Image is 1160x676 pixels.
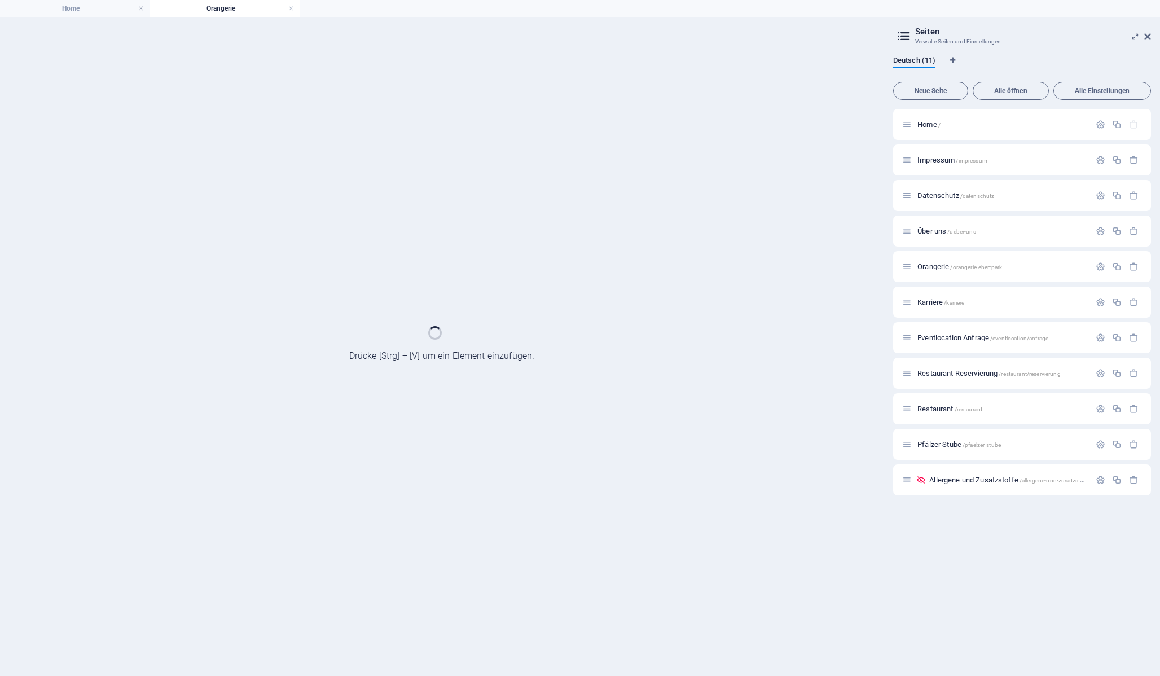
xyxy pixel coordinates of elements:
div: Einstellungen [1096,191,1105,200]
span: Klick, um Seite zu öffnen [917,405,982,413]
div: Allergene und Zusatzstoffe/allergene-und-zusatzstoffe [926,476,1090,484]
span: Deutsch (11) [893,54,935,69]
div: Einstellungen [1096,368,1105,378]
div: Duplizieren [1112,333,1122,343]
div: Impressum/impressum [914,156,1090,164]
div: Entfernen [1129,262,1139,271]
span: Klick, um Seite zu öffnen [917,191,994,200]
span: /karriere [944,300,964,306]
h4: Orangerie [150,2,300,15]
div: Orangerie/orangerie-ebertpark [914,263,1090,270]
button: Alle Einstellungen [1053,82,1151,100]
div: Restaurant/restaurant [914,405,1090,412]
div: Entfernen [1129,191,1139,200]
span: Klick, um Seite zu öffnen [917,298,964,306]
span: /impressum [956,157,987,164]
span: Klick, um Seite zu öffnen [917,262,1002,271]
span: Alle Einstellungen [1058,87,1146,94]
div: Duplizieren [1112,368,1122,378]
div: Duplizieren [1112,191,1122,200]
span: /restaurant [955,406,983,412]
span: /pfaelzer-stube [963,442,1001,448]
div: Einstellungen [1096,333,1105,343]
div: Entfernen [1129,404,1139,414]
div: Einstellungen [1096,475,1105,485]
span: Klick, um Seite zu öffnen [917,369,1061,377]
span: Klick, um Seite zu öffnen [917,156,987,164]
div: Karriere/karriere [914,299,1090,306]
span: Klick, um Seite zu öffnen [917,440,1001,449]
div: Entfernen [1129,226,1139,236]
div: Über uns/ueber-uns [914,227,1090,235]
span: /allergene-und-zusatzstoffe [1020,477,1090,484]
div: Die Startseite kann nicht gelöscht werden [1129,120,1139,129]
h3: Verwalte Seiten und Einstellungen [915,37,1128,47]
div: Duplizieren [1112,226,1122,236]
span: /eventlocation/anfrage [990,335,1048,341]
div: Sprachen-Tabs [893,56,1151,77]
div: Einstellungen [1096,226,1105,236]
div: Duplizieren [1112,297,1122,307]
span: /datenschutz [960,193,995,199]
span: Klick, um Seite zu öffnen [917,227,976,235]
div: Einstellungen [1096,440,1105,449]
div: Duplizieren [1112,440,1122,449]
div: Entfernen [1129,440,1139,449]
div: Duplizieren [1112,262,1122,271]
div: Einstellungen [1096,120,1105,129]
div: Duplizieren [1112,475,1122,485]
div: Entfernen [1129,155,1139,165]
span: / [938,122,941,128]
span: /ueber-uns [947,229,976,235]
span: Klick, um Seite zu öffnen [929,476,1089,484]
div: Einstellungen [1096,155,1105,165]
div: Entfernen [1129,297,1139,307]
div: Duplizieren [1112,404,1122,414]
div: Einstellungen [1096,262,1105,271]
div: Entfernen [1129,475,1139,485]
div: Duplizieren [1112,155,1122,165]
span: /restaurant/reservierung [999,371,1060,377]
div: Restaurant Reservierung/restaurant/reservierung [914,370,1090,377]
div: Duplizieren [1112,120,1122,129]
h2: Seiten [915,27,1151,37]
div: Einstellungen [1096,297,1105,307]
div: Datenschutz/datenschutz [914,192,1090,199]
div: Home/ [914,121,1090,128]
div: Entfernen [1129,333,1139,343]
span: Alle öffnen [978,87,1044,94]
span: Neue Seite [898,87,963,94]
span: Klick, um Seite zu öffnen [917,333,1048,342]
div: Entfernen [1129,368,1139,378]
div: Eventlocation Anfrage/eventlocation/anfrage [914,334,1090,341]
span: Klick, um Seite zu öffnen [917,120,941,129]
button: Neue Seite [893,82,968,100]
span: /orangerie-ebertpark [950,264,1002,270]
button: Alle öffnen [973,82,1049,100]
div: Einstellungen [1096,404,1105,414]
div: Pfälzer Stube/pfaelzer-stube [914,441,1090,448]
